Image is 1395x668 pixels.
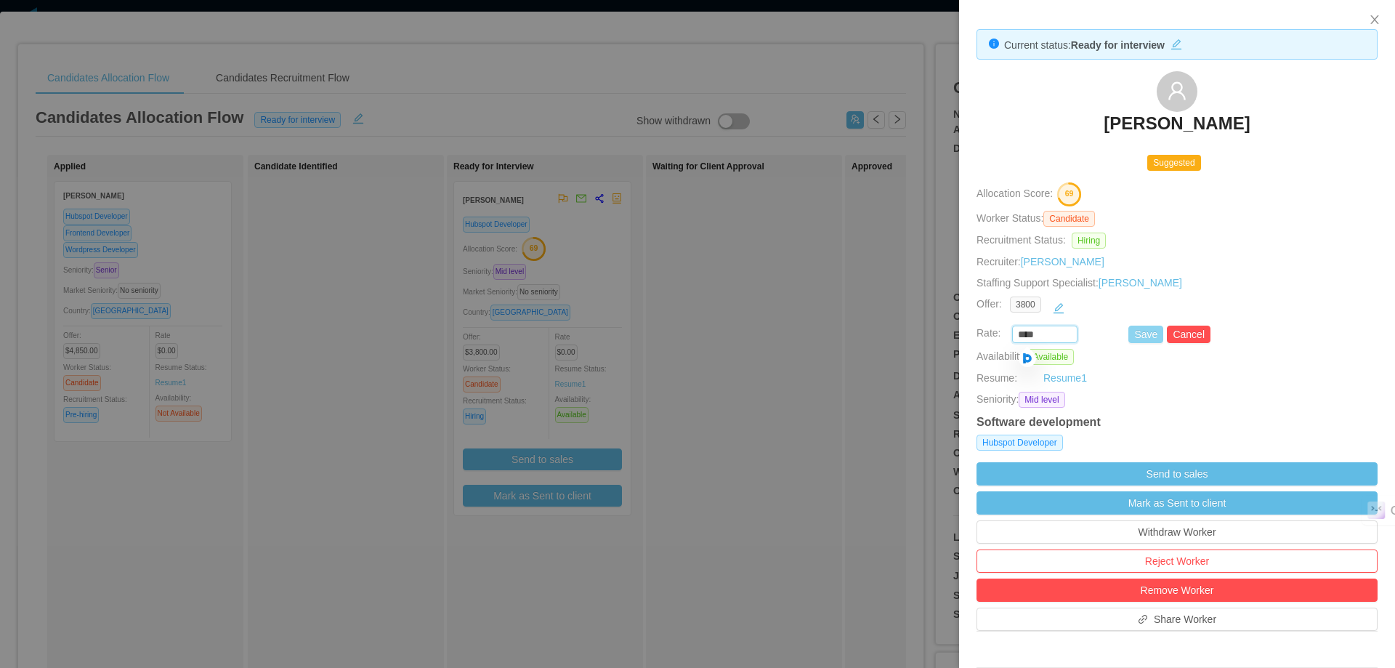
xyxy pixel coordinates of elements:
span: Staffing Support Specialist: [976,277,1182,289]
i: icon: close [1369,14,1380,25]
button: icon: linkShare Worker [976,608,1378,631]
button: Cancel [1167,326,1210,343]
a: [PERSON_NAME] [1104,112,1250,144]
span: Worker Status: [976,212,1043,224]
text: 69 [1065,190,1074,198]
span: Available [1027,349,1074,365]
button: icon: edit [1165,36,1188,50]
span: Hiring [1072,233,1106,249]
span: Mid level [1019,392,1064,408]
button: Send to sales [976,462,1378,486]
span: Resume: [976,372,1017,384]
a: [PERSON_NAME] [1099,277,1182,289]
a: [PERSON_NAME] [1021,256,1104,267]
button: 69 [1053,182,1082,205]
button: Remove Worker [976,579,1378,602]
span: Seniority: [976,392,1019,408]
span: Candidate [1043,211,1095,227]
strong: Software development [976,416,1101,428]
h3: [PERSON_NAME] [1104,112,1250,135]
i: icon: info-circle [989,39,999,49]
button: Withdraw Worker [976,520,1378,544]
span: Current status: [1004,39,1071,51]
button: Save [1128,326,1163,343]
strong: Ready for interview [1071,39,1165,51]
button: Mark as Sent to client [976,491,1378,515]
span: Recruitment Status: [976,234,1066,246]
button: icon: edit [1047,297,1070,320]
span: 3800 [1010,297,1041,313]
span: Availability: [976,350,1080,362]
span: Allocation Score: [976,188,1053,200]
button: Reject Worker [976,550,1378,573]
span: Recruiter: [976,256,1104,267]
a: Resume1 [1043,371,1087,386]
i: icon: user [1167,81,1187,101]
span: Suggested [1147,155,1200,171]
span: Hubspot Developer [976,435,1063,451]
